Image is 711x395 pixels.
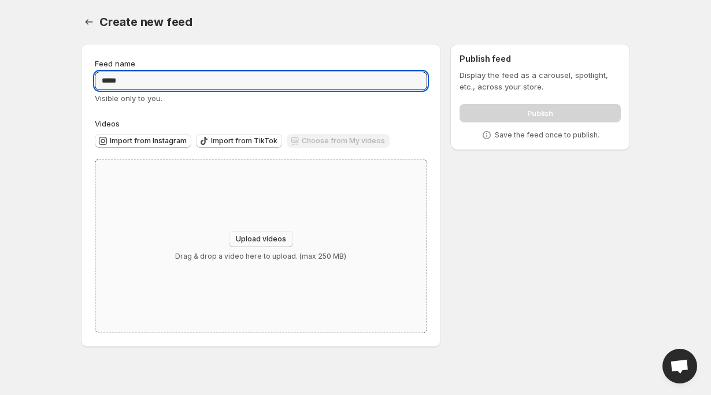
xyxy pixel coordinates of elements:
span: Visible only to you. [95,94,162,103]
span: Feed name [95,59,135,68]
span: Import from TikTok [211,136,277,146]
p: Display the feed as a carousel, spotlight, etc., across your store. [460,69,621,92]
span: Upload videos [236,234,286,244]
span: Create new feed [99,15,192,29]
p: Save the feed once to publish. [495,131,599,140]
span: Videos [95,119,120,128]
span: Import from Instagram [110,136,187,146]
p: Drag & drop a video here to upload. (max 250 MB) [175,252,346,261]
button: Settings [81,14,97,30]
h2: Publish feed [460,53,621,65]
button: Upload videos [229,231,293,247]
div: Open chat [662,349,697,383]
button: Import from Instagram [95,134,191,148]
button: Import from TikTok [196,134,282,148]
